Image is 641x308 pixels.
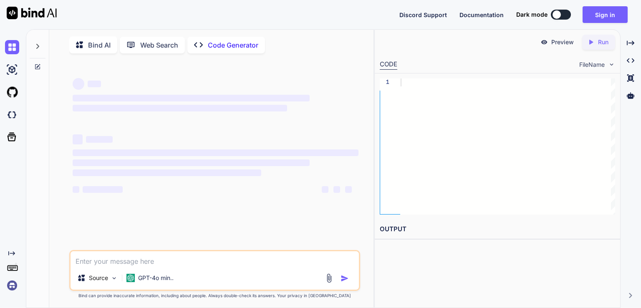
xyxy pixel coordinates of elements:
p: Source [89,274,108,282]
h2: OUTPUT [375,220,620,239]
span: ‌ [73,149,358,156]
span: ‌ [345,186,352,193]
img: GPT-4o mini [126,274,135,282]
p: Run [598,38,608,46]
img: signin [5,278,19,293]
span: ‌ [322,186,328,193]
p: Bind AI [88,40,111,50]
span: ‌ [73,105,287,111]
span: ‌ [73,186,79,193]
div: 1 [380,78,389,86]
button: Documentation [459,10,504,19]
p: Code Generator [208,40,258,50]
span: ‌ [83,186,123,193]
span: Dark mode [516,10,548,19]
img: chevron down [608,61,615,68]
p: Preview [551,38,574,46]
img: darkCloudIdeIcon [5,108,19,122]
p: GPT-4o min.. [138,274,174,282]
img: githubLight [5,85,19,99]
img: chat [5,40,19,54]
img: Bind AI [7,7,57,19]
span: ‌ [333,186,340,193]
button: Sign in [583,6,628,23]
span: ‌ [73,134,83,144]
span: ‌ [88,81,101,87]
div: CODE [380,60,397,70]
span: ‌ [73,78,84,90]
img: preview [540,38,548,46]
button: Discord Support [399,10,447,19]
img: icon [341,274,349,283]
img: attachment [324,273,334,283]
span: Documentation [459,11,504,18]
p: Web Search [140,40,178,50]
span: ‌ [73,159,310,166]
span: FileName [579,61,605,69]
p: Bind can provide inaccurate information, including about people. Always double-check its answers.... [69,293,360,299]
span: ‌ [86,136,113,143]
span: ‌ [73,95,310,101]
span: ‌ [73,169,261,176]
img: ai-studio [5,63,19,77]
span: Discord Support [399,11,447,18]
img: Pick Models [111,275,118,282]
